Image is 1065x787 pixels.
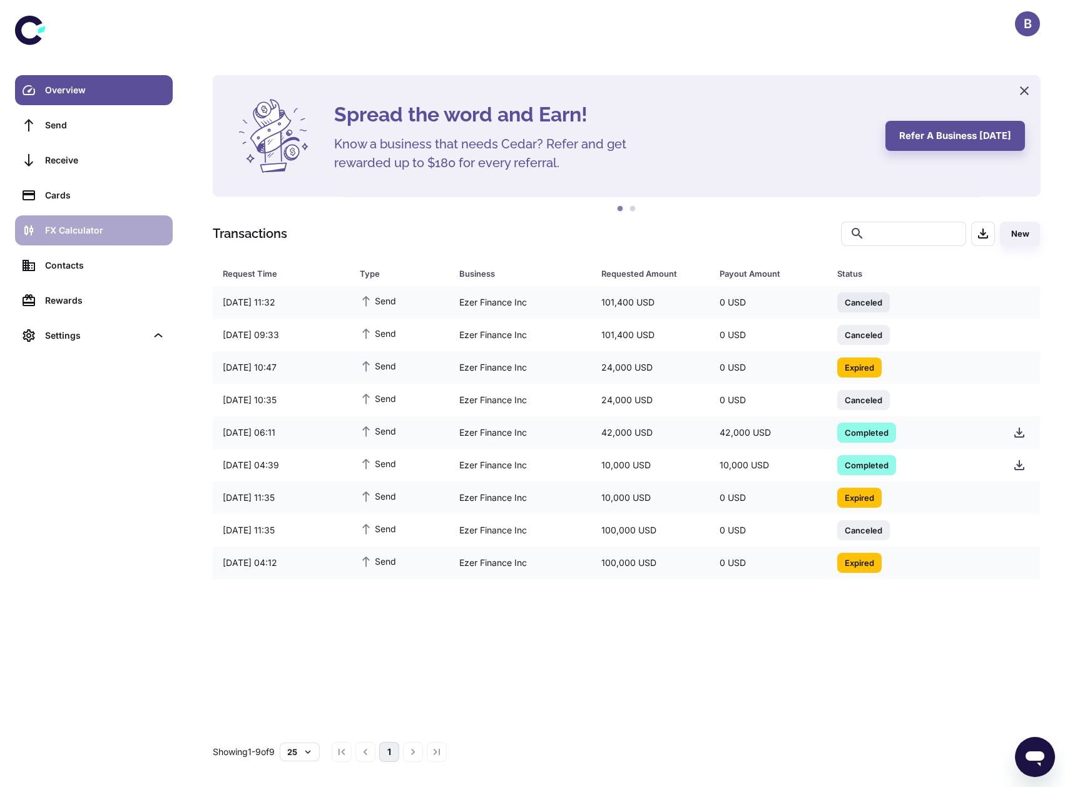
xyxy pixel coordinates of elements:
div: 100,000 USD [591,551,710,575]
span: Type [360,265,444,282]
div: [DATE] 11:32 [213,291,350,314]
a: Send [15,110,173,140]
div: Ezer Finance Inc [449,291,591,314]
h1: Transactions [213,224,287,243]
div: Receive [45,153,165,167]
div: Ezer Finance Inc [449,356,591,379]
button: B [1015,11,1040,36]
div: 24,000 USD [591,356,710,379]
div: Ezer Finance Inc [449,551,591,575]
div: 0 USD [710,551,828,575]
button: 2 [626,203,639,215]
a: Overview [15,75,173,105]
button: 25 [280,743,320,761]
span: Completed [837,458,896,471]
div: 100,000 USD [591,518,710,542]
div: [DATE] 06:11 [213,421,350,445]
div: FX Calculator [45,224,165,237]
div: 0 USD [710,291,828,314]
span: Expired [837,361,882,373]
div: 101,400 USD [591,323,710,347]
div: 10,000 USD [591,486,710,510]
button: New [1000,222,1040,246]
span: Status [837,265,988,282]
div: 42,000 USD [591,421,710,445]
span: Send [360,359,396,373]
div: [DATE] 11:35 [213,518,350,542]
span: Expired [837,556,882,568]
div: 0 USD [710,486,828,510]
a: Receive [15,145,173,175]
span: Send [360,391,396,405]
span: Completed [837,426,896,438]
div: [DATE] 10:47 [213,356,350,379]
div: Ezer Finance Inc [449,486,591,510]
div: Ezer Finance Inc [449,388,591,412]
span: Send [360,554,396,568]
div: Type [360,265,428,282]
span: Canceled [837,393,890,406]
div: 101,400 USD [591,291,710,314]
span: Expired [837,491,882,503]
div: Requested Amount [601,265,688,282]
div: 10,000 USD [710,453,828,477]
div: [DATE] 11:35 [213,486,350,510]
div: 0 USD [710,323,828,347]
h4: Spread the word and Earn! [334,100,870,130]
div: Status [837,265,972,282]
div: 0 USD [710,356,828,379]
div: Settings [15,321,173,351]
span: Send [360,456,396,470]
div: Ezer Finance Inc [449,323,591,347]
span: Send [360,294,396,307]
div: Rewards [45,294,165,307]
div: Ezer Finance Inc [449,421,591,445]
div: Overview [45,83,165,97]
span: Request Time [223,265,345,282]
div: 42,000 USD [710,421,828,445]
button: 1 [614,203,626,215]
a: Contacts [15,250,173,280]
div: [DATE] 09:33 [213,323,350,347]
div: Payout Amount [720,265,807,282]
iframe: Button to launch messaging window, conversation in progress [1015,737,1055,777]
div: Ezer Finance Inc [449,453,591,477]
div: Settings [45,329,146,342]
span: Send [360,489,396,503]
div: Cards [45,188,165,202]
div: Contacts [45,259,165,272]
a: Rewards [15,285,173,316]
div: Ezer Finance Inc [449,518,591,542]
a: FX Calculator [15,215,173,245]
div: 0 USD [710,518,828,542]
p: Showing 1-9 of 9 [213,745,275,759]
span: Canceled [837,296,890,308]
div: 10,000 USD [591,453,710,477]
span: Canceled [837,523,890,536]
div: Send [45,118,165,132]
div: 24,000 USD [591,388,710,412]
h5: Know a business that needs Cedar? Refer and get rewarded up to $180 for every referral. [334,135,647,172]
button: Refer a business [DATE] [885,121,1025,151]
span: Requested Amount [601,265,705,282]
div: Request Time [223,265,329,282]
span: Send [360,522,396,535]
div: [DATE] 04:39 [213,453,350,477]
span: Send [360,326,396,340]
a: Cards [15,180,173,210]
nav: pagination navigation [330,742,449,762]
span: Send [360,424,396,438]
div: [DATE] 10:35 [213,388,350,412]
span: Canceled [837,328,890,341]
div: [DATE] 04:12 [213,551,350,575]
span: Payout Amount [720,265,823,282]
button: page 1 [379,742,399,762]
div: 0 USD [710,388,828,412]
